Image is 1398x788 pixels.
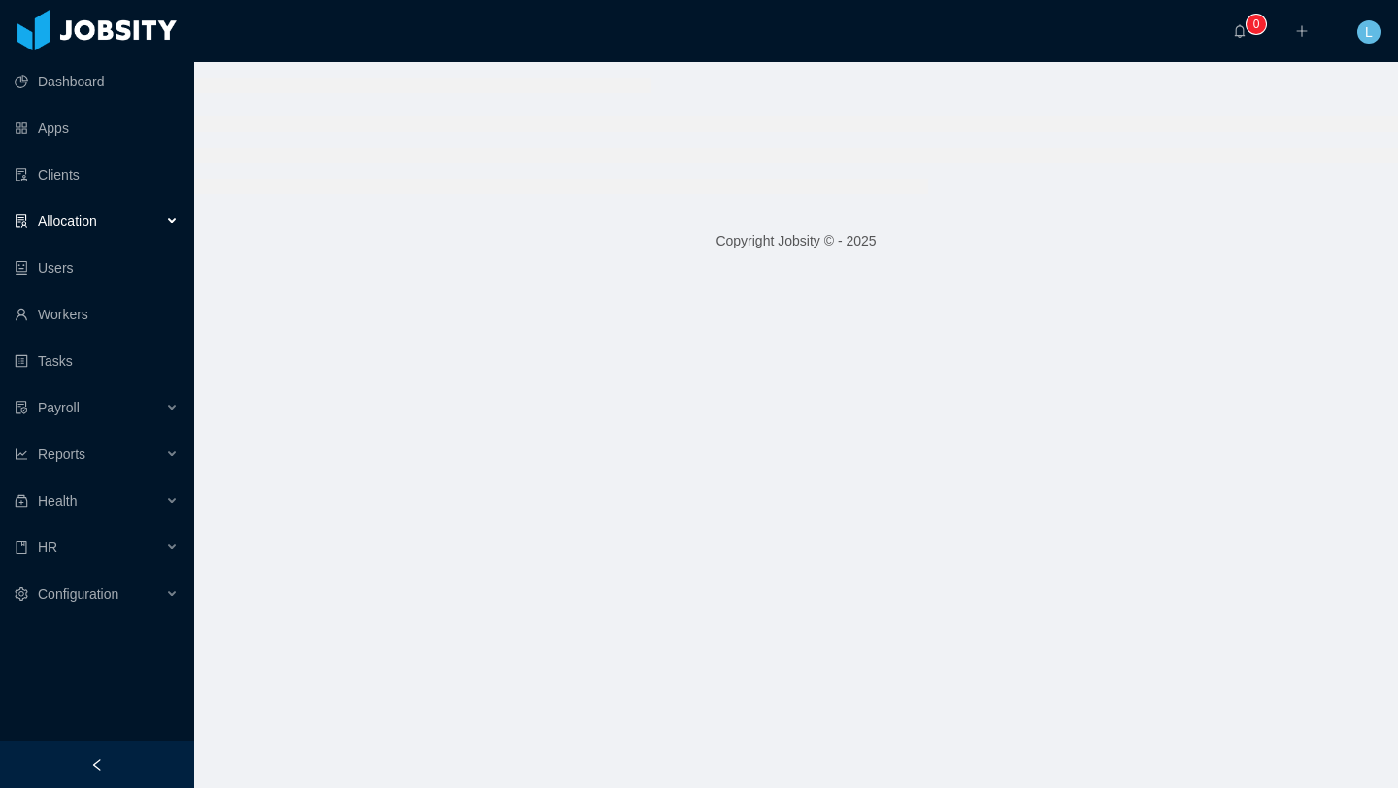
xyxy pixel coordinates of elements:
i: icon: bell [1233,24,1247,38]
span: Configuration [38,586,118,602]
i: icon: solution [15,214,28,228]
span: HR [38,540,57,555]
a: icon: appstoreApps [15,109,179,148]
span: Allocation [38,213,97,229]
i: icon: line-chart [15,447,28,461]
i: icon: plus [1295,24,1309,38]
footer: Copyright Jobsity © - 2025 [194,208,1398,275]
a: icon: robotUsers [15,248,179,287]
span: Payroll [38,400,80,415]
a: icon: profileTasks [15,342,179,380]
a: icon: auditClients [15,155,179,194]
span: Health [38,493,77,509]
sup: 0 [1247,15,1266,34]
i: icon: medicine-box [15,494,28,508]
a: icon: pie-chartDashboard [15,62,179,101]
a: icon: userWorkers [15,295,179,334]
i: icon: file-protect [15,401,28,414]
i: icon: setting [15,587,28,601]
i: icon: book [15,541,28,554]
span: L [1365,20,1373,44]
span: Reports [38,446,85,462]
